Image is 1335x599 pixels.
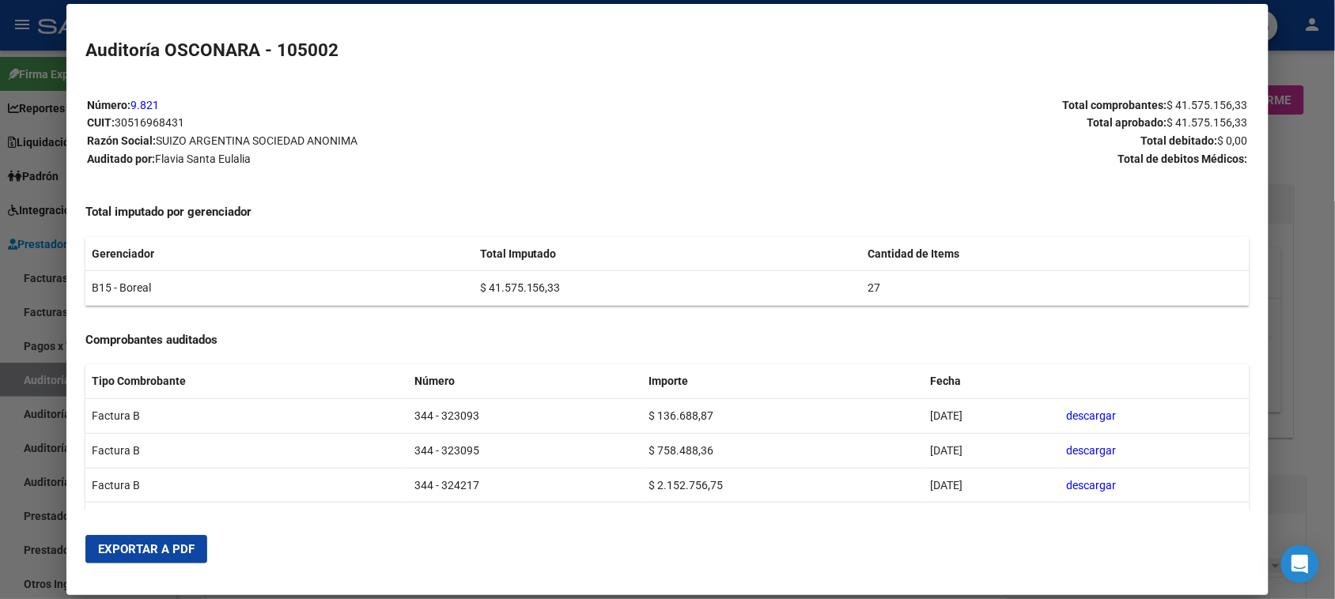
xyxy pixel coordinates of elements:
[861,271,1249,306] td: 27
[1167,99,1248,111] span: $ 41.575.156,33
[87,132,667,150] p: Razón Social:
[98,542,195,556] span: Exportar a PDF
[408,399,642,434] td: 344 - 323093
[408,364,642,398] th: Número
[85,535,207,563] button: Exportar a PDF
[408,503,642,537] td: 344 - 324928
[85,203,1249,221] h4: Total imputado por gerenciador
[87,150,667,168] p: Auditado por:
[925,399,1061,434] td: [DATE]
[155,153,251,165] span: Flavia Santa Eulalia
[1218,134,1248,147] span: $ 0,00
[642,364,924,398] th: Importe
[925,364,1061,398] th: Fecha
[474,271,861,306] td: $ 41.575.156,33
[1067,479,1117,492] a: descargar
[925,433,1061,468] td: [DATE]
[85,364,408,398] th: Tipo Combrobante
[642,503,924,537] td: $ 3.332.889,18
[85,271,473,306] td: B15 - Boreal
[668,96,1248,115] p: Total comprobantes:
[85,37,1249,64] h2: Auditoría OSCONARA - 105002
[925,503,1061,537] td: [DATE]
[1167,116,1248,129] span: $ 41.575.156,33
[1067,409,1117,422] a: descargar
[85,433,408,468] td: Factura B
[87,96,667,115] p: Número:
[87,114,667,132] p: CUIT:
[85,237,473,271] th: Gerenciador
[642,399,924,434] td: $ 136.688,87
[85,468,408,503] td: Factura B
[925,468,1061,503] td: [DATE]
[474,237,861,271] th: Total Imputado
[115,116,184,129] span: 30516968431
[1281,545,1319,583] div: Open Intercom Messenger
[408,468,642,503] td: 344 - 324217
[130,99,159,111] a: 9.821
[156,134,357,147] span: SUIZO ARGENTINA SOCIEDAD ANONIMA
[408,433,642,468] td: 344 - 323095
[1067,444,1117,457] a: descargar
[85,399,408,434] td: Factura B
[861,237,1249,271] th: Cantidad de Items
[642,468,924,503] td: $ 2.152.756,75
[668,114,1248,132] p: Total aprobado:
[668,150,1248,168] p: Total de debitos Médicos:
[85,331,1249,349] h4: Comprobantes auditados
[85,503,408,537] td: Factura B
[668,132,1248,150] p: Total debitado:
[642,433,924,468] td: $ 758.488,36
